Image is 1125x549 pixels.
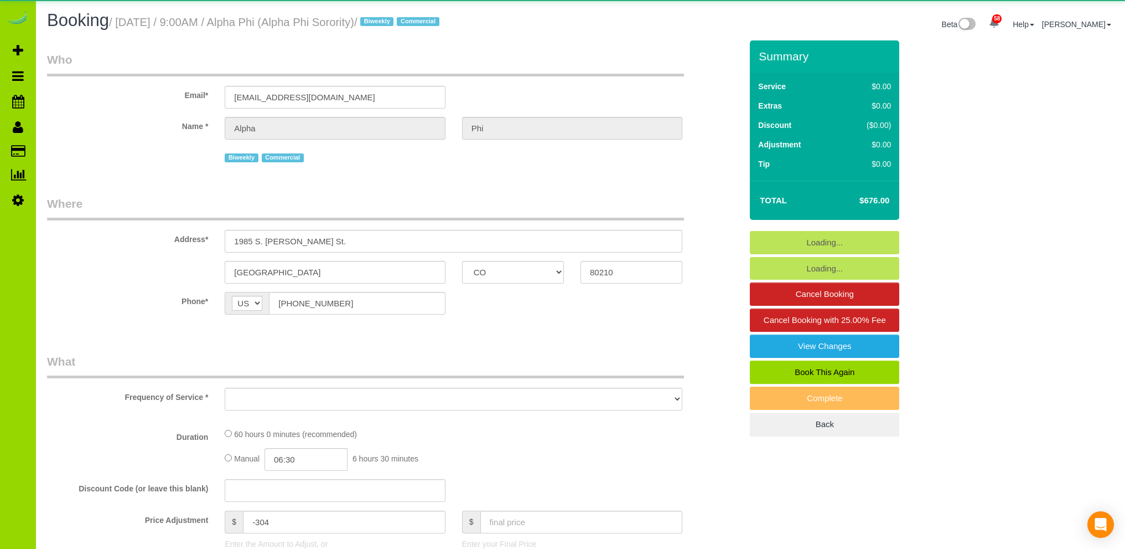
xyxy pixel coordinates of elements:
input: First Name* [225,117,445,140]
label: Frequency of Service * [39,388,216,403]
input: final price [480,511,683,533]
span: $ [225,511,243,533]
a: View Changes [750,335,899,358]
legend: Where [47,196,684,220]
span: Manual [234,454,260,463]
div: $0.00 [843,139,891,150]
label: Adjustment [758,139,801,150]
a: 58 [983,11,1005,35]
label: Discount [758,120,791,131]
div: Open Intercom Messenger [1087,511,1114,538]
h4: $676.00 [826,196,889,206]
label: Price Adjustment [39,511,216,526]
label: Extras [758,100,782,111]
img: Automaid Logo [7,11,29,27]
label: Discount Code (or leave this blank) [39,479,216,494]
input: City* [225,261,445,284]
label: Service [758,81,786,92]
span: Commercial [397,17,439,26]
legend: What [47,353,684,378]
img: New interface [957,18,976,32]
input: Phone* [269,292,445,315]
a: Help [1013,20,1034,29]
a: [PERSON_NAME] [1042,20,1111,29]
label: Name * [39,117,216,132]
a: Cancel Booking with 25.00% Fee [750,309,899,332]
span: 60 hours 0 minutes (recommended) [234,430,357,439]
div: $0.00 [843,158,891,170]
label: Duration [39,428,216,443]
span: Biweekly [360,17,393,26]
strong: Total [760,196,787,205]
small: / [DATE] / 9:00AM / Alpha Phi (Alpha Phi Sorority) [109,16,443,28]
a: Book This Again [750,361,899,384]
span: Commercial [262,153,304,162]
span: 58 [992,14,1002,23]
label: Phone* [39,292,216,307]
h3: Summary [759,50,894,63]
a: Cancel Booking [750,283,899,306]
span: Biweekly [225,153,258,162]
a: Beta [942,20,976,29]
input: Email* [225,86,445,109]
span: $ [462,511,480,533]
label: Address* [39,230,216,245]
input: Last Name* [462,117,682,140]
legend: Who [47,52,684,76]
input: Zip Code* [580,261,682,284]
div: $0.00 [843,100,891,111]
label: Email* [39,86,216,101]
span: Cancel Booking with 25.00% Fee [764,315,886,325]
div: ($0.00) [843,120,891,131]
span: Booking [47,11,109,30]
a: Back [750,413,899,436]
label: Tip [758,158,770,170]
span: / [354,16,443,28]
span: 6 hours 30 minutes [352,454,418,463]
div: $0.00 [843,81,891,92]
